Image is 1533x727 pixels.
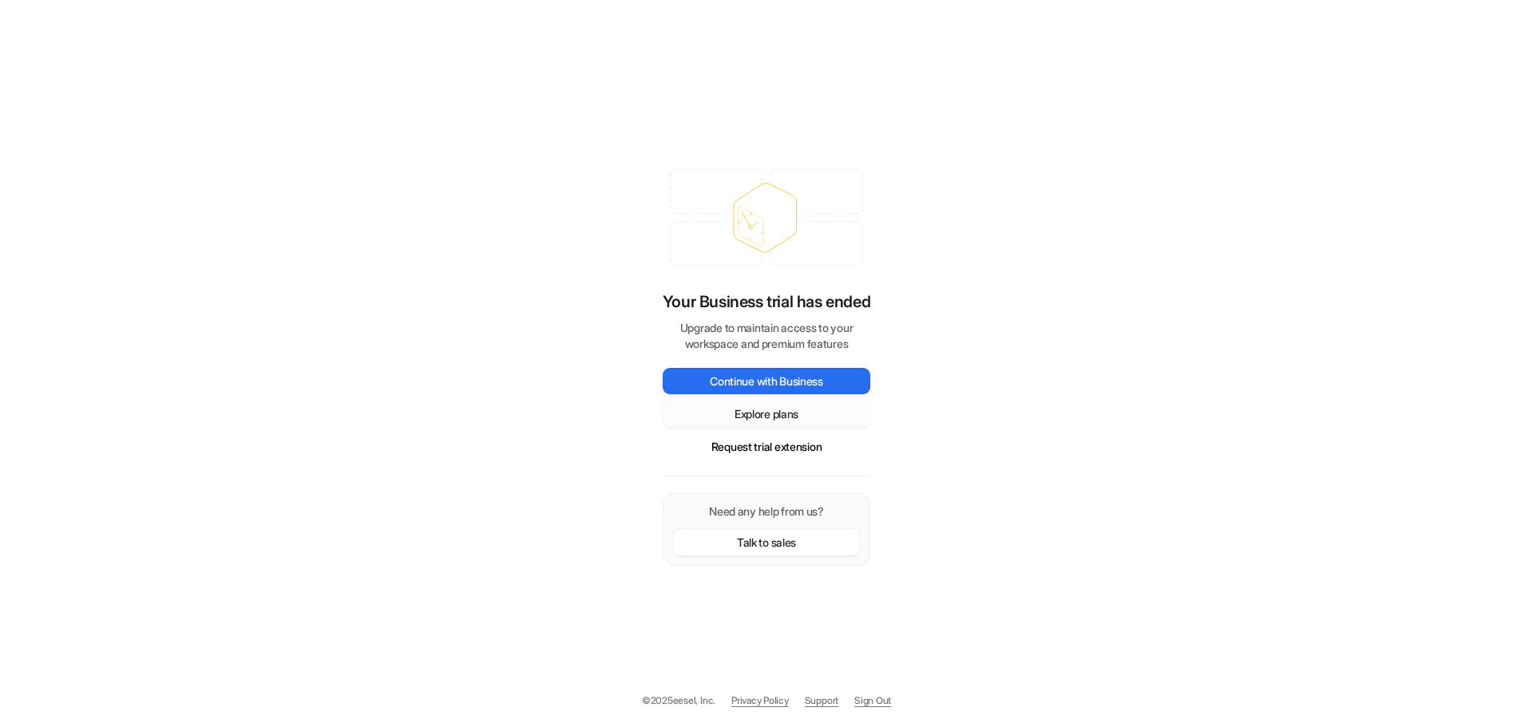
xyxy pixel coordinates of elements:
[731,693,789,708] a: Privacy Policy
[805,693,838,708] span: Support
[663,401,870,427] button: Explore plans
[673,503,860,520] p: Need any help from us?
[663,290,870,314] p: Your Business trial has ended
[673,529,860,555] button: Talk to sales
[663,433,870,460] button: Request trial extension
[663,368,870,394] button: Continue with Business
[854,693,891,708] a: Sign Out
[642,693,715,708] p: © 2025 eesel, Inc.
[663,320,870,352] p: Upgrade to maintain access to your workspace and premium features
